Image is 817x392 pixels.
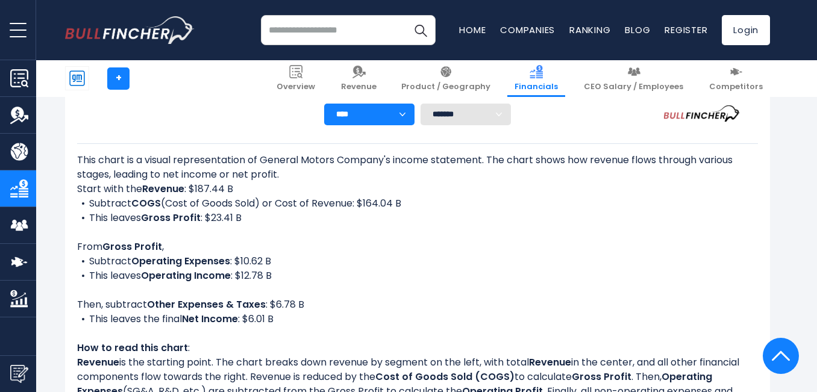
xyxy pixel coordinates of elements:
[277,82,315,92] span: Overview
[65,16,195,44] img: bullfincher logo
[722,15,770,45] a: Login
[77,269,758,283] li: This leaves : $12.78 B
[77,355,119,369] b: Revenue
[507,60,565,97] a: Financials
[334,60,384,97] a: Revenue
[405,15,436,45] button: Search
[394,60,498,97] a: Product / Geography
[141,269,231,282] b: Operating Income
[131,254,230,268] b: Operating Expenses
[584,82,683,92] span: CEO Salary / Employees
[577,60,690,97] a: CEO Salary / Employees
[131,196,161,210] b: COGS
[142,182,184,196] b: Revenue
[182,312,238,326] b: Net Income
[66,67,89,90] img: GM logo
[515,82,558,92] span: Financials
[77,312,758,326] li: This leaves the final : $6.01 B
[65,16,195,44] a: Go to homepage
[269,60,322,97] a: Overview
[625,23,650,36] a: Blog
[147,297,266,311] b: Other Expenses & Taxes
[77,196,758,211] li: Subtract (Cost of Goods Sold) or Cost of Revenue: $164.04 B
[702,60,770,97] a: Competitors
[375,370,515,384] b: Cost of Goods Sold (COGS)
[77,341,188,355] b: How to read this chart
[709,82,763,92] span: Competitors
[107,67,130,90] a: +
[500,23,555,36] a: Companies
[529,355,571,369] b: Revenue
[77,254,758,269] li: Subtract : $10.62 B
[401,82,490,92] span: Product / Geography
[459,23,486,36] a: Home
[569,23,610,36] a: Ranking
[341,82,377,92] span: Revenue
[77,211,758,225] li: This leaves : $23.41 B
[102,240,162,254] b: Gross Profit
[572,370,631,384] b: Gross Profit
[665,23,707,36] a: Register
[141,211,201,225] b: Gross Profit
